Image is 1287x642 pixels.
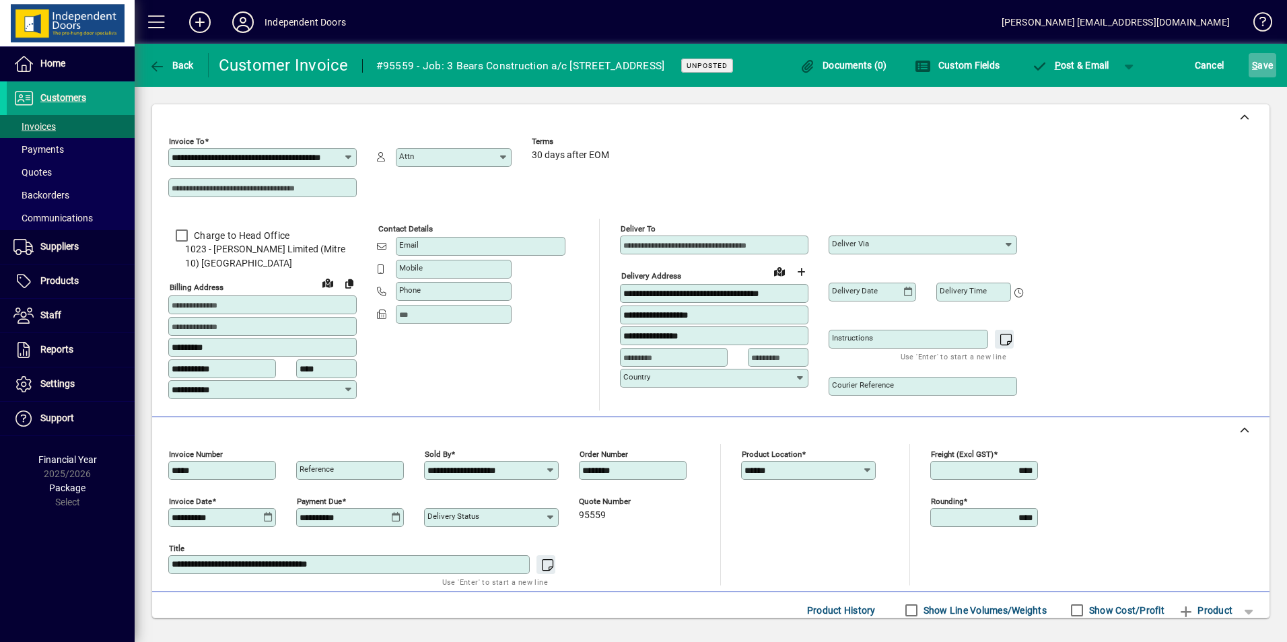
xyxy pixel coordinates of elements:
[742,449,802,458] mat-label: Product location
[1195,55,1224,76] span: Cancel
[1249,53,1276,77] button: Save
[1178,600,1232,621] span: Product
[790,261,812,283] button: Choose address
[13,167,52,178] span: Quotes
[40,413,74,423] span: Support
[1024,53,1116,77] button: Post & Email
[427,511,479,521] mat-label: Delivery status
[40,275,79,286] span: Products
[178,10,221,34] button: Add
[13,190,69,201] span: Backorders
[40,92,86,103] span: Customers
[7,161,135,184] a: Quotes
[7,230,135,264] a: Suppliers
[49,483,85,493] span: Package
[931,449,994,458] mat-label: Freight (excl GST)
[1252,55,1273,76] span: ave
[921,604,1047,617] label: Show Line Volumes/Weights
[265,11,346,33] div: Independent Doors
[931,496,963,505] mat-label: Rounding
[832,333,873,343] mat-label: Instructions
[145,53,197,77] button: Back
[135,53,209,77] app-page-header-button: Back
[940,286,987,295] mat-label: Delivery time
[219,55,349,76] div: Customer Invoice
[376,55,665,77] div: #95559 - Job: 3 Bears Construction a/c [STREET_ADDRESS]
[168,242,357,271] span: 1023 - [PERSON_NAME] Limited (Mitre 10) [GEOGRAPHIC_DATA]
[169,496,212,505] mat-label: Invoice date
[7,184,135,207] a: Backorders
[7,115,135,138] a: Invoices
[221,10,265,34] button: Profile
[149,60,194,71] span: Back
[40,378,75,389] span: Settings
[297,496,342,505] mat-label: Payment due
[800,60,887,71] span: Documents (0)
[7,367,135,401] a: Settings
[832,239,869,248] mat-label: Deliver via
[1252,60,1257,71] span: S
[40,241,79,252] span: Suppliers
[579,497,660,506] span: Quote number
[1055,60,1061,71] span: P
[7,333,135,367] a: Reports
[580,449,628,458] mat-label: Order number
[796,53,891,77] button: Documents (0)
[425,449,451,458] mat-label: Sold by
[38,454,97,465] span: Financial Year
[13,213,93,223] span: Communications
[911,53,1003,77] button: Custom Fields
[169,449,223,458] mat-label: Invoice number
[623,372,650,382] mat-label: Country
[901,349,1006,364] mat-hint: Use 'Enter' to start a new line
[579,510,606,521] span: 95559
[769,260,790,282] a: View on map
[7,402,135,435] a: Support
[1171,598,1239,622] button: Product
[40,310,61,320] span: Staff
[915,60,1000,71] span: Custom Fields
[807,600,876,621] span: Product History
[832,286,878,295] mat-label: Delivery date
[399,240,419,250] mat-label: Email
[532,137,613,146] span: Terms
[832,380,894,390] mat-label: Courier Reference
[621,224,656,234] mat-label: Deliver To
[7,207,135,229] a: Communications
[7,47,135,81] a: Home
[169,137,205,146] mat-label: Invoice To
[13,144,64,155] span: Payments
[7,264,135,298] a: Products
[317,272,339,293] a: View on map
[399,151,414,161] mat-label: Attn
[339,273,360,294] button: Copy to Delivery address
[687,61,728,70] span: Unposted
[7,138,135,161] a: Payments
[300,464,334,474] mat-label: Reference
[40,58,65,69] span: Home
[40,344,73,355] span: Reports
[1002,11,1230,33] div: [PERSON_NAME] [EMAIL_ADDRESS][DOMAIN_NAME]
[1086,604,1164,617] label: Show Cost/Profit
[1243,3,1270,46] a: Knowledge Base
[1031,60,1109,71] span: ost & Email
[442,574,548,590] mat-hint: Use 'Enter' to start a new line
[399,263,423,273] mat-label: Mobile
[532,150,609,161] span: 30 days after EOM
[399,285,421,295] mat-label: Phone
[802,598,881,622] button: Product History
[7,299,135,332] a: Staff
[13,121,56,132] span: Invoices
[1191,53,1228,77] button: Cancel
[169,543,184,552] mat-label: Title
[191,229,289,242] label: Charge to Head Office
